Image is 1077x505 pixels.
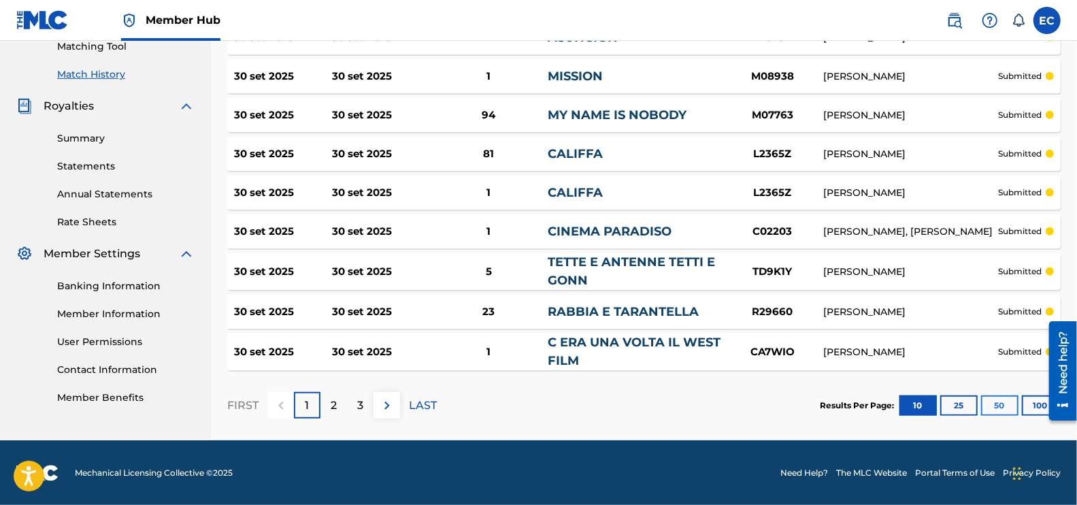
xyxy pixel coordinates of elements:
p: 1 [305,397,310,414]
div: Widget chat [1009,440,1077,505]
div: L2365Z [722,146,824,162]
a: Match History [57,67,195,82]
img: expand [178,98,195,114]
button: 100 [1022,395,1059,416]
img: logo [16,465,59,481]
a: Annual Statements [57,187,195,201]
a: CINEMA PARADISO [548,224,672,239]
img: expand [178,246,195,262]
div: M07763 [722,108,824,123]
p: submitted [998,70,1042,82]
div: TD9K1Y [722,264,824,280]
div: 94 [430,108,548,123]
p: Results Per Page: [820,400,897,412]
div: 1 [430,344,548,360]
p: submitted [998,346,1042,358]
a: ASUNCION [548,30,618,45]
a: Public Search [941,7,968,34]
div: CA7WIO [722,344,824,360]
p: submitted [998,109,1042,121]
div: 5 [430,264,548,280]
a: Member Benefits [57,391,195,405]
div: 30 set 2025 [332,224,430,240]
iframe: Chat Widget [1009,440,1077,505]
div: 30 set 2025 [234,304,332,320]
div: 30 set 2025 [234,146,332,162]
p: 3 [357,397,363,414]
img: MLC Logo [16,10,69,30]
a: Matching Tool [57,39,195,54]
span: Mechanical Licensing Collective © 2025 [75,467,233,479]
div: User Menu [1033,7,1061,34]
div: 30 set 2025 [234,344,332,360]
a: Contact Information [57,363,195,377]
span: Member Settings [44,246,140,262]
div: [PERSON_NAME] [824,108,998,123]
div: 30 set 2025 [234,224,332,240]
div: 30 set 2025 [332,185,430,201]
img: help [982,12,998,29]
a: Banking Information [57,279,195,293]
img: Top Rightsholder [121,12,137,29]
p: 2 [331,397,337,414]
a: User Permissions [57,335,195,349]
img: search [946,12,963,29]
a: Statements [57,159,195,174]
img: Member Settings [16,246,33,262]
p: submitted [998,148,1042,160]
a: TETTE E ANTENNE TETTI E GONN [548,255,715,288]
div: [PERSON_NAME] [824,265,998,279]
div: 30 set 2025 [332,304,430,320]
div: Trascina [1013,453,1021,494]
button: 10 [899,395,937,416]
div: 1 [430,224,548,240]
div: 30 set 2025 [332,344,430,360]
p: submitted [998,306,1042,318]
img: Royalties [16,98,33,114]
div: 30 set 2025 [332,108,430,123]
span: Member Hub [146,12,220,28]
a: CALIFFA [548,185,603,200]
div: 30 set 2025 [234,108,332,123]
div: R29660 [722,304,824,320]
a: Need Help? [780,467,828,479]
a: RABBIA E TARANTELLA [548,304,699,319]
div: [PERSON_NAME] [824,305,998,319]
div: 30 set 2025 [234,69,332,84]
p: LAST [409,397,437,414]
div: [PERSON_NAME] [824,69,998,84]
button: 25 [940,395,978,416]
button: 50 [981,395,1018,416]
div: M08938 [722,69,824,84]
a: Member Information [57,307,195,321]
div: 30 set 2025 [332,146,430,162]
a: The MLC Website [836,467,907,479]
a: Summary [57,131,195,146]
div: 1 [430,185,548,201]
div: L2365Z [722,185,824,201]
div: 30 set 2025 [332,69,430,84]
div: 23 [430,304,548,320]
a: Privacy Policy [1003,467,1061,479]
div: 81 [430,146,548,162]
a: Rate Sheets [57,215,195,229]
div: 30 set 2025 [234,185,332,201]
a: CALIFFA [548,146,603,161]
img: right [379,397,395,414]
div: 1 [430,69,548,84]
iframe: Resource Center [1039,316,1077,425]
div: 30 set 2025 [234,264,332,280]
div: [PERSON_NAME] [824,147,998,161]
a: Portal Terms of Use [915,467,995,479]
div: Help [976,7,1004,34]
div: 30 set 2025 [332,264,430,280]
div: [PERSON_NAME] [824,345,998,359]
a: C ERA UNA VOLTA IL WEST FILM [548,335,720,368]
a: MY NAME IS NOBODY [548,108,686,123]
span: Royalties [44,98,94,114]
p: submitted [998,186,1042,199]
div: C02203 [722,224,824,240]
div: Notifications [1012,14,1025,27]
